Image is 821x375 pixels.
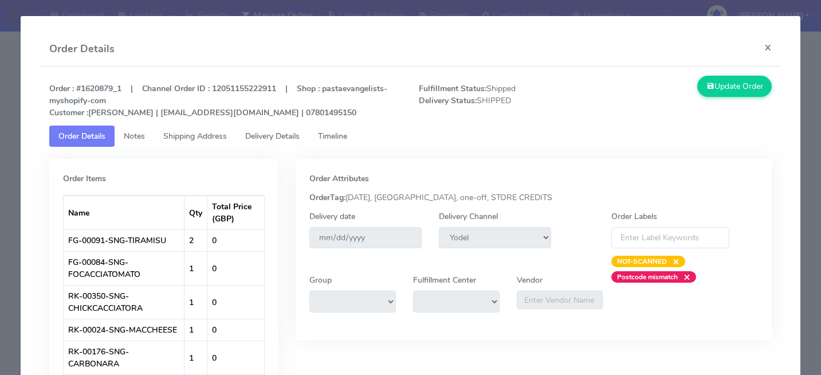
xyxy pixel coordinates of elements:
strong: Order Attributes [309,173,369,184]
td: RK-00176-SNG-CARBONARA [64,341,184,374]
td: 1 [184,251,207,285]
label: Delivery Channel [439,210,498,222]
td: 1 [184,285,207,319]
th: Qty [184,196,207,229]
label: Vendor [517,274,543,286]
td: 0 [207,251,264,285]
th: Total Price (GBP) [207,196,264,229]
span: × [678,271,690,283]
span: Shipped SHIPPED [410,83,595,119]
span: Order Details [58,131,105,142]
td: FG-00091-SNG-TIRAMISU [64,229,184,251]
td: 0 [207,285,264,319]
td: 0 [207,341,264,374]
td: 0 [207,319,264,341]
span: Notes [124,131,145,142]
input: Enter Vendor Name [517,291,603,309]
button: Update Order [697,76,772,97]
strong: Order : #1620879_1 | Channel Order ID : 12051155222911 | Shop : pastaevangelists-myshopify-com [P... [49,83,387,118]
strong: Customer : [49,107,88,118]
td: 2 [184,229,207,251]
label: Group [309,274,332,286]
td: RK-00024-SNG-MACCHEESE [64,319,184,341]
th: Name [64,196,184,229]
h4: Order Details [49,41,115,57]
input: Enter Label Keywords [611,227,729,248]
span: Timeline [318,131,347,142]
strong: Delivery Status: [419,95,477,106]
td: FG-00084-SNG-FOCACCIATOMATO [64,251,184,285]
strong: Order Items [63,173,106,184]
strong: Postcode mismatch [617,272,678,282]
span: × [667,256,679,267]
td: 1 [184,319,207,341]
td: 1 [184,341,207,374]
td: RK-00350-SNG-CHICKCACCIATORA [64,285,184,319]
label: Fulfillment Center [413,274,476,286]
span: Shipping Address [163,131,227,142]
button: Close [755,32,781,62]
ul: Tabs [49,126,772,147]
span: Delivery Details [245,131,300,142]
label: Order Labels [611,210,657,222]
strong: OrderTag: [309,192,345,203]
label: Delivery date [309,210,355,222]
td: 0 [207,229,264,251]
strong: NOT-SCANNED [617,257,667,266]
div: [DATE], [GEOGRAPHIC_DATA], one-off, STORE CREDITS [301,192,767,204]
strong: Fulfillment Status: [419,83,486,94]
